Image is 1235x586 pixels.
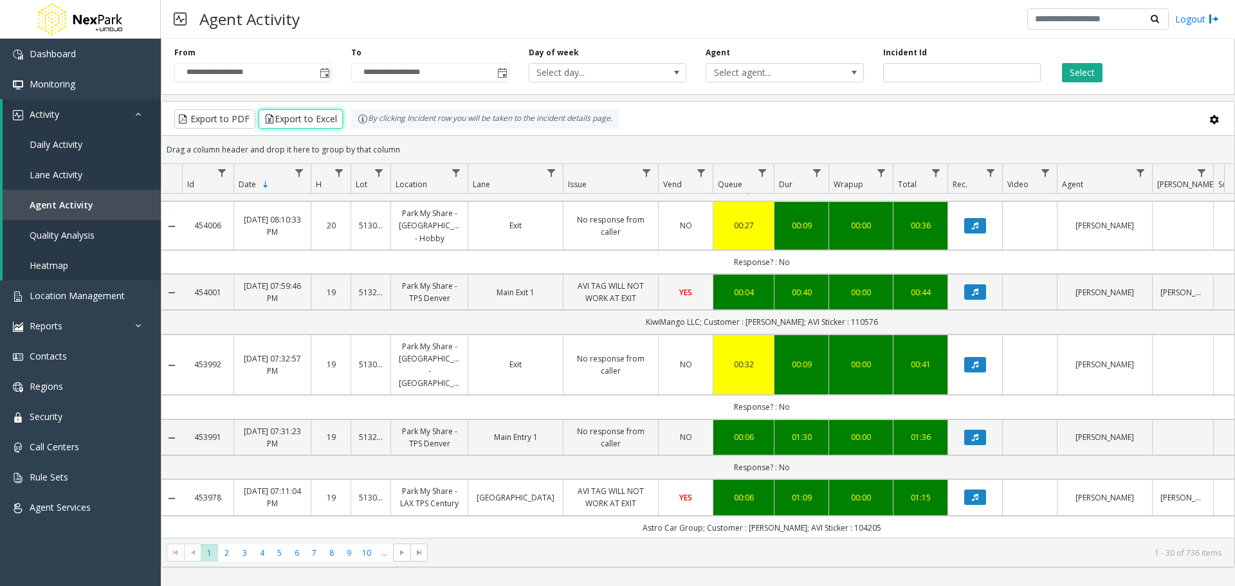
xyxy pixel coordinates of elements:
img: 'icon' [13,473,23,483]
a: Exit [476,358,555,371]
img: 'icon' [13,80,23,90]
img: 'icon' [13,382,23,392]
button: Select [1062,63,1102,82]
span: Wrapup [834,179,863,190]
span: Security [30,410,62,423]
a: Issue Filter Menu [638,164,655,181]
span: Total [898,179,917,190]
span: Go to the last page [410,544,428,562]
a: 00:00 [837,219,885,232]
img: 'icon' [13,443,23,453]
div: 00:36 [901,219,940,232]
a: 19 [319,358,343,371]
a: 19 [319,431,343,443]
a: [DATE] 08:10:33 PM [242,214,303,238]
a: 19 [319,491,343,504]
span: Agent [1062,179,1083,190]
span: NO [680,432,692,443]
button: Export to Excel [259,109,343,129]
a: Lane Activity [3,160,161,190]
button: Export to PDF [174,109,255,129]
h3: Agent Activity [193,3,306,35]
a: Date Filter Menu [291,164,308,181]
span: Issue [568,179,587,190]
span: Page 8 [323,544,340,562]
a: Vend Filter Menu [693,164,710,181]
div: Data table [161,164,1234,538]
a: 00:32 [721,358,766,371]
a: 00:41 [901,358,940,371]
a: 00:09 [782,219,821,232]
a: 20 [319,219,343,232]
div: Drag a column header and drop it here to group by that column [161,138,1234,161]
div: 01:36 [901,431,940,443]
a: Lot Filter Menu [370,164,388,181]
span: Location [396,179,427,190]
a: 00:00 [837,491,885,504]
a: Park My Share - [GEOGRAPHIC_DATA] - [GEOGRAPHIC_DATA] [399,340,460,390]
a: Main Exit 1 [476,286,555,298]
a: NO [666,219,705,232]
a: 00:06 [721,491,766,504]
a: H Filter Menu [331,164,348,181]
img: pageIcon [174,3,187,35]
label: Incident Id [883,47,927,59]
span: Sortable [261,179,271,190]
span: Heatmap [30,259,68,271]
span: NO DATA FOUND [706,63,863,82]
a: Heatmap [3,250,161,280]
span: YES [679,287,692,298]
a: Logout [1175,12,1219,26]
div: 00:27 [721,219,766,232]
span: Page 11 [376,544,393,562]
img: 'icon' [13,412,23,423]
span: Vend [663,179,682,190]
span: Location Management [30,289,125,302]
span: Rule Sets [30,471,68,483]
img: infoIcon.svg [358,114,368,124]
a: 01:15 [901,491,940,504]
a: 00:00 [837,431,885,443]
a: 00:00 [837,358,885,371]
img: 'icon' [13,291,23,302]
img: 'icon' [13,352,23,362]
span: Page 7 [306,544,323,562]
a: [PERSON_NAME] [1065,286,1144,298]
a: [GEOGRAPHIC_DATA] [476,491,555,504]
span: YES [679,492,692,503]
a: 453992 [190,358,226,371]
a: [PERSON_NAME] [1065,219,1144,232]
a: 00:04 [721,286,766,298]
a: YES [666,286,705,298]
span: Page 6 [288,544,306,562]
a: [PERSON_NAME] [1065,491,1144,504]
span: Lane [473,179,490,190]
a: 00:09 [782,358,821,371]
img: logout [1209,12,1219,26]
a: 00:44 [901,286,940,298]
a: Collapse Details [161,221,182,232]
a: Collapse Details [161,433,182,443]
span: NO [680,359,692,370]
a: Video Filter Menu [1037,164,1054,181]
span: Regions [30,380,63,392]
div: 01:30 [782,431,821,443]
span: Page 10 [358,544,376,562]
div: 00:40 [782,286,821,298]
a: No response from caller [571,353,650,377]
a: Collapse Details [161,288,182,298]
a: No response from caller [571,425,650,450]
span: Go to the last page [414,547,425,558]
span: Agent Activity [30,199,93,211]
a: Agent Activity [3,190,161,220]
img: 'icon' [13,50,23,60]
a: 454006 [190,219,226,232]
a: Activity [3,99,161,129]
